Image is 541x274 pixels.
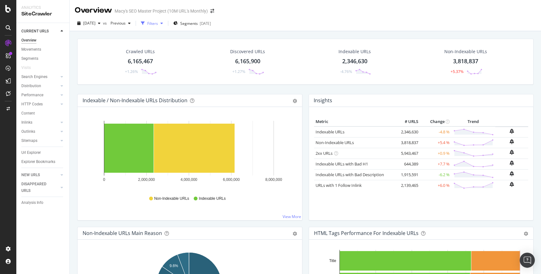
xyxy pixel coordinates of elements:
[316,140,354,145] a: Non-Indexable URLs
[21,137,59,144] a: Sitemaps
[524,232,528,236] div: gear
[171,18,214,28] button: Segments[DATE]
[21,64,31,71] div: Visits
[420,180,451,191] td: +6.0 %
[395,169,420,180] td: 1,915,591
[108,20,126,26] span: Previous
[21,55,65,62] a: Segments
[338,48,371,55] div: Indexable URLs
[21,101,43,108] div: HTTP Codes
[21,149,65,156] a: Url Explorer
[154,196,189,201] span: Non-Indexable URLs
[21,172,59,178] a: NEW URLS
[21,119,59,126] a: Inlinks
[21,128,35,135] div: Outlinks
[314,96,332,105] h4: Insights
[138,18,165,28] button: Filters
[329,259,336,263] text: Title
[293,99,297,103] div: gear
[316,161,368,167] a: Indexable URLs with Bad H1
[316,150,333,156] a: 2xx URLs
[293,232,297,236] div: gear
[21,110,65,117] a: Content
[21,37,65,44] a: Overview
[21,149,41,156] div: Url Explorer
[128,57,153,65] div: 6,165,467
[21,172,40,178] div: NEW URLS
[283,214,301,219] a: View More
[510,182,514,187] div: bell-plus
[21,92,43,98] div: Performance
[138,177,155,182] text: 2,000,000
[126,48,155,55] div: Crawled URLs
[265,177,282,182] text: 8,000,000
[21,83,41,89] div: Distribution
[420,159,451,169] td: +7.7 %
[103,20,108,26] span: vs
[232,69,245,74] div: +1.27%
[21,55,38,62] div: Segments
[21,46,65,53] a: Movements
[520,253,535,268] div: Open Intercom Messenger
[223,177,240,182] text: 6,000,000
[420,137,451,148] td: +5.4 %
[21,74,59,80] a: Search Engines
[147,21,158,26] div: Filters
[83,97,187,103] div: Indexable / Non-Indexable URLs Distribution
[21,199,43,206] div: Analysis Info
[451,69,463,74] div: +5.37%
[451,117,495,126] th: Trend
[395,117,420,126] th: # URLS
[21,181,53,194] div: DISAPPEARED URLS
[235,57,260,65] div: 6,165,900
[180,21,198,26] span: Segments
[420,148,451,159] td: +0.9 %
[200,21,211,26] div: [DATE]
[21,46,41,53] div: Movements
[314,117,395,126] th: Metric
[420,117,451,126] th: Change
[199,196,225,201] span: Indexable URLs
[21,110,35,117] div: Content
[21,137,37,144] div: Sitemaps
[21,199,65,206] a: Analysis Info
[420,169,451,180] td: -6.2 %
[316,129,344,135] a: Indexable URLs
[510,139,514,144] div: bell-plus
[125,69,138,74] div: +1.26%
[395,148,420,159] td: 5,943,467
[21,28,49,35] div: CURRENT URLS
[510,171,514,176] div: bell-plus
[21,92,59,98] a: Performance
[316,182,362,188] a: URLs with 1 Follow Inlink
[108,18,133,28] button: Previous
[340,69,352,74] div: -4.76%
[316,172,384,177] a: Indexable URLs with Bad Description
[395,126,420,137] td: 2,346,630
[510,129,514,134] div: bell-plus
[21,101,59,108] a: HTTP Codes
[21,159,65,165] a: Explorer Bookmarks
[21,28,59,35] a: CURRENT URLS
[115,8,208,14] div: Macy's SEO Master Project (10M URL's Monthly)
[444,48,487,55] div: Non-Indexable URLs
[83,117,295,190] svg: A chart.
[21,5,64,10] div: Analytics
[21,181,59,194] a: DISAPPEARED URLS
[83,20,95,26] span: 2025 Aug. 7th
[342,57,367,65] div: 2,346,630
[395,159,420,169] td: 644,389
[395,137,420,148] td: 3,818,837
[21,64,37,71] a: Visits
[21,37,36,44] div: Overview
[21,128,59,135] a: Outlinks
[510,160,514,165] div: bell-plus
[314,230,419,236] div: HTML Tags Performance for Indexable URLs
[181,177,197,182] text: 4,000,000
[83,230,162,236] div: Non-Indexable URLs Main Reason
[21,159,55,165] div: Explorer Bookmarks
[170,263,178,268] text: 9.6%
[75,5,112,16] div: Overview
[103,177,105,182] text: 0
